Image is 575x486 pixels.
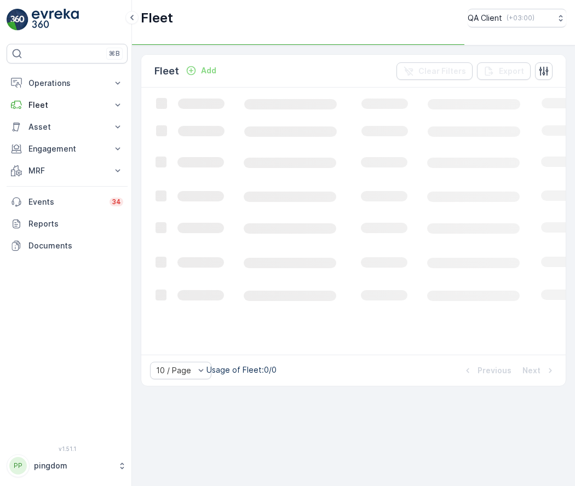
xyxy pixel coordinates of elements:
[521,364,557,377] button: Next
[7,213,128,235] a: Reports
[32,9,79,31] img: logo_light-DOdMpM7g.png
[396,62,473,80] button: Clear Filters
[499,66,524,77] p: Export
[28,78,106,89] p: Operations
[28,218,123,229] p: Reports
[468,9,566,27] button: QA Client(+03:00)
[7,191,128,213] a: Events34
[418,66,466,77] p: Clear Filters
[7,445,128,452] span: v 1.51.1
[7,454,128,477] button: PPpingdom
[28,196,103,207] p: Events
[28,100,106,111] p: Fleet
[141,9,173,27] p: Fleet
[7,94,128,116] button: Fleet
[28,121,106,132] p: Asset
[9,457,27,475] div: PP
[28,240,123,251] p: Documents
[7,9,28,31] img: logo
[477,62,531,80] button: Export
[206,364,277,375] p: Usage of Fleet : 0/0
[28,143,106,154] p: Engagement
[201,65,216,76] p: Add
[28,165,106,176] p: MRF
[461,364,513,377] button: Previous
[112,198,121,206] p: 34
[478,365,511,376] p: Previous
[154,63,179,79] p: Fleet
[7,72,128,94] button: Operations
[7,160,128,182] button: MRF
[507,14,534,22] p: ( +03:00 )
[181,64,221,77] button: Add
[109,49,120,58] p: ⌘B
[7,138,128,160] button: Engagement
[7,235,128,257] a: Documents
[34,460,112,471] p: pingdom
[468,13,502,24] p: QA Client
[7,116,128,138] button: Asset
[522,365,540,376] p: Next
